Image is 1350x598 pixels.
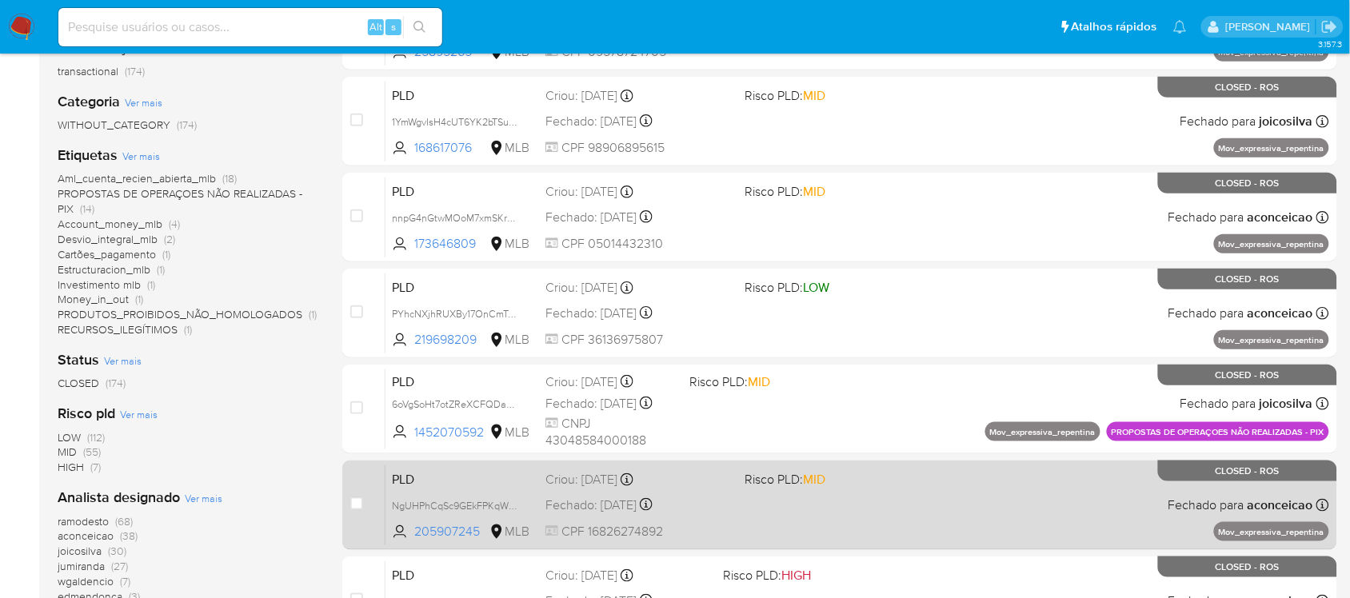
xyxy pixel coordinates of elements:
[369,19,382,34] span: Alt
[1173,20,1187,34] a: Notificações
[1072,18,1157,35] span: Atalhos rápidos
[58,17,442,38] input: Pesquise usuários ou casos...
[1321,18,1338,35] a: Sair
[391,19,396,34] span: s
[403,16,436,38] button: search-icon
[1318,38,1342,50] span: 3.157.3
[1225,19,1316,34] p: sara.carvalhaes@mercadopago.com.br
